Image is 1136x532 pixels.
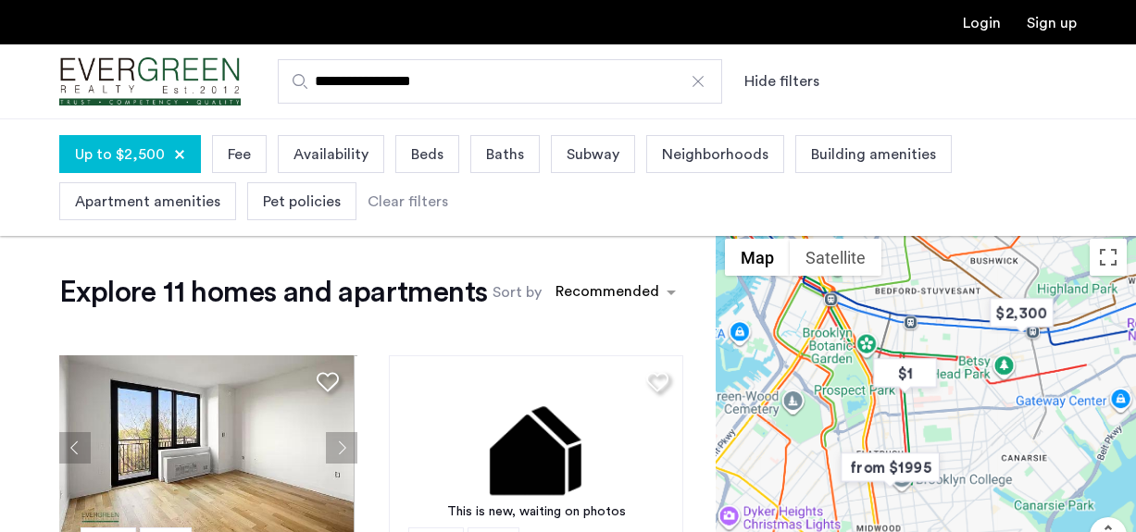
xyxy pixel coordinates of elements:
span: Baths [486,143,524,166]
span: Fee [228,143,251,166]
span: Beds [411,143,443,166]
div: $1 [866,353,944,394]
button: Previous apartment [59,432,91,464]
div: This is new, waiting on photos [398,502,674,522]
a: Login [963,16,1001,31]
label: Sort by [493,281,542,303]
input: Apartment Search [278,59,722,104]
span: Building amenities [811,143,936,166]
div: from $1995 [833,447,947,489]
iframe: chat widget [1021,458,1080,513]
a: Registration [1027,16,1077,31]
button: Show or hide filters [744,70,819,93]
button: Show street map [725,239,790,276]
span: Subway [567,143,619,166]
button: Next apartment [326,432,357,464]
button: Show satellite imagery [790,239,881,276]
ng-select: sort-apartment [546,276,685,309]
div: Recommended [553,280,659,307]
span: Neighborhoods [662,143,768,166]
h1: Explore 11 homes and apartments [59,274,487,311]
span: Up to $2,500 [75,143,165,166]
span: Apartment amenities [75,191,220,213]
span: Availability [293,143,368,166]
div: Clear filters [368,191,448,213]
a: Cazamio Logo [59,47,241,117]
button: Toggle fullscreen view [1090,239,1127,276]
span: Pet policies [263,191,341,213]
div: $2,300 [982,292,1061,334]
img: logo [59,47,241,117]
